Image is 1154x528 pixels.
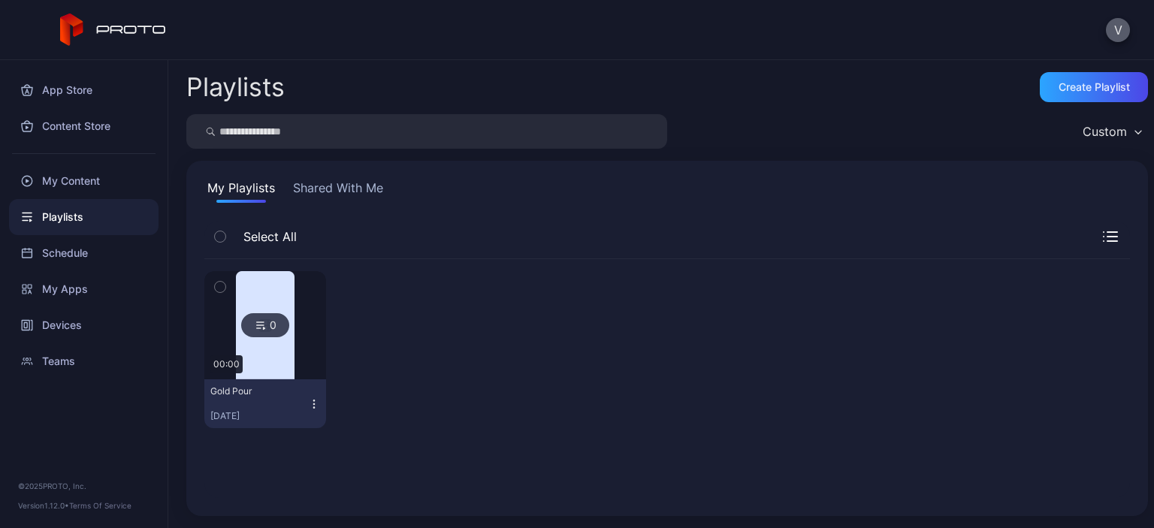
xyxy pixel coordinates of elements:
button: Custom [1075,114,1148,149]
a: Content Store [9,108,159,144]
button: Create Playlist [1040,72,1148,102]
a: Schedule [9,235,159,271]
div: © 2025 PROTO, Inc. [18,480,150,492]
span: Version 1.12.0 • [18,501,69,510]
button: My Playlists [204,179,278,203]
div: Custom [1083,124,1127,139]
div: [DATE] [210,410,308,422]
div: 00:00 [210,355,243,373]
a: My Apps [9,271,159,307]
span: Select All [236,228,297,246]
h2: Playlists [186,74,285,101]
a: Terms Of Service [69,501,131,510]
a: App Store [9,72,159,108]
button: Gold Pour[DATE] [204,379,326,428]
div: 0 [241,313,289,337]
a: Playlists [9,199,159,235]
a: Teams [9,343,159,379]
button: Shared With Me [290,179,386,203]
a: Devices [9,307,159,343]
button: V [1106,18,1130,42]
div: Create Playlist [1059,81,1130,93]
a: My Content [9,163,159,199]
div: Gold Pour [210,385,293,397]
